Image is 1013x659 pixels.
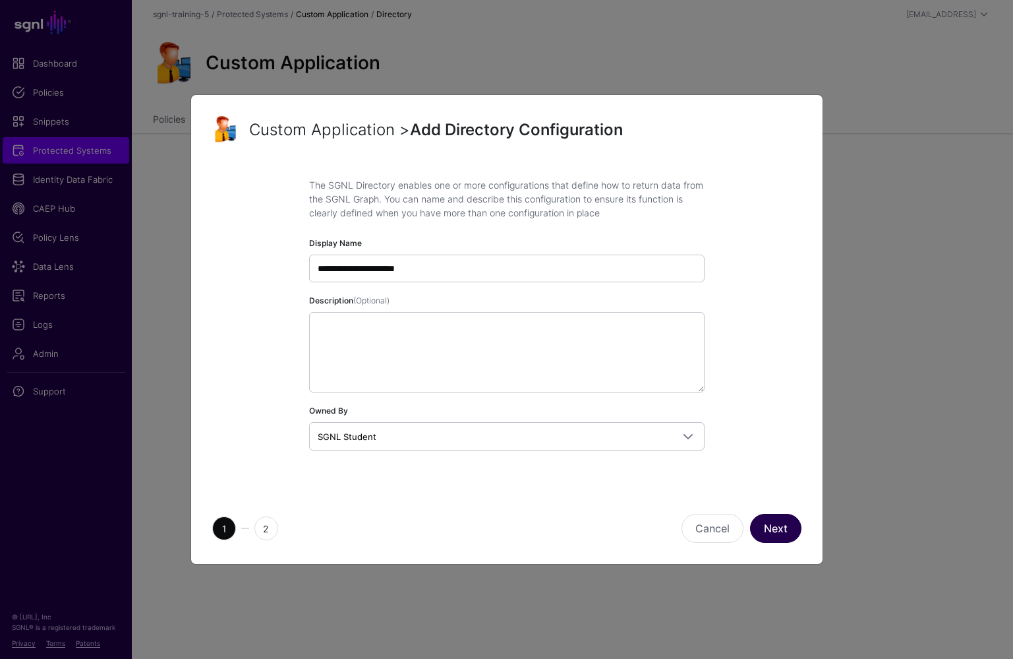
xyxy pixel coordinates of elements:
span: 1 [212,517,236,540]
span: Custom Application > [249,120,410,139]
span: SGNL Student [318,431,376,442]
label: Display Name [309,237,362,249]
span: 2 [254,517,278,540]
img: svg+xml;base64,PHN2ZyB3aWR0aD0iOTgiIGhlaWdodD0iMTIyIiB2aWV3Qm94PSIwIDAgOTggMTIyIiBmaWxsPSJub25lIi... [212,116,239,142]
label: Owned By [309,405,348,417]
span: (Optional) [353,296,390,305]
button: Next [750,514,801,543]
label: Description [309,295,390,307]
p: The SGNL Directory enables one or more configurations that define how to return data from the SGN... [309,178,705,220]
button: Cancel [681,514,743,543]
span: Add Directory Configuration [410,120,623,139]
